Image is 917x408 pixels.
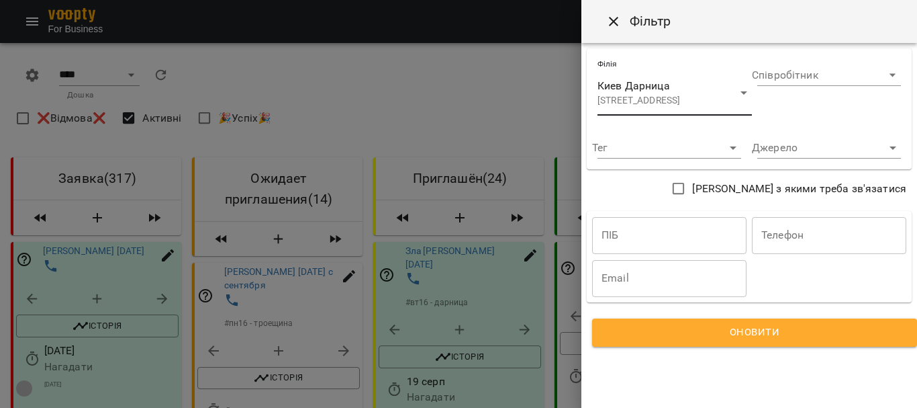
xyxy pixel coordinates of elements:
[630,11,671,32] h6: Фільтр
[597,5,630,38] button: Close
[597,79,670,92] span: Киев Дарница
[597,70,752,116] div: Киев Дарница[STREET_ADDRESS]
[597,94,730,108] p: [STREET_ADDRESS]
[592,319,917,347] button: Оновити
[752,70,818,81] label: Співробітник
[692,181,906,197] span: [PERSON_NAME] з якими треба зв'язатися
[608,324,901,341] span: Оновити
[597,60,617,69] label: Філія
[752,142,798,153] label: Джерело
[592,142,608,153] label: Тег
